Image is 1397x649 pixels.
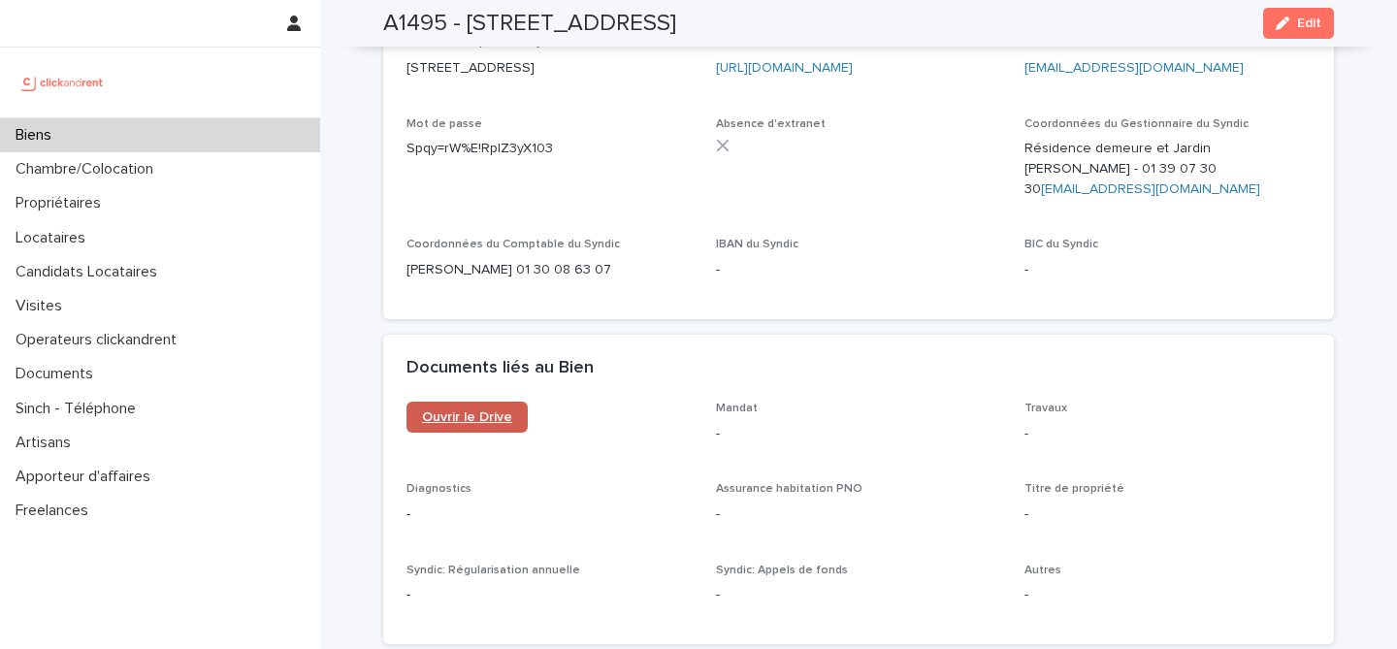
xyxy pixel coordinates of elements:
[16,63,110,102] img: UCB0brd3T0yccxBKYDjQ
[1024,403,1067,414] span: Travaux
[406,585,693,605] p: -
[8,263,173,281] p: Candidats Locataires
[8,229,101,247] p: Locataires
[716,504,1002,525] p: -
[1024,118,1249,130] span: Coordonnées du Gestionnaire du Syndic
[383,10,676,38] h2: A1495 - [STREET_ADDRESS]
[406,139,693,159] p: Spqy=rW%E!RpIZ3yX103
[1024,61,1244,75] a: [EMAIL_ADDRESS][DOMAIN_NAME]
[1024,139,1311,199] p: Résidence demeure et Jardin [PERSON_NAME] - 01 39 07 30 30
[716,260,1002,280] p: -
[1024,565,1061,576] span: Autres
[8,400,151,418] p: Sinch - Téléphone
[716,61,853,75] a: [URL][DOMAIN_NAME]
[8,468,166,486] p: Apporteur d'affaires
[406,260,693,280] p: [PERSON_NAME] 01 30 08 63 07
[406,483,471,495] span: Diagnostics
[8,160,169,178] p: Chambre/Colocation
[716,118,826,130] span: Absence d'extranet
[406,58,693,79] p: [STREET_ADDRESS]
[716,565,848,576] span: Syndic: Appels de fonds
[1024,585,1311,605] p: -
[406,239,620,250] span: Coordonnées du Comptable du Syndic
[1024,483,1124,495] span: Titre de propriété
[8,126,67,145] p: Biens
[716,239,798,250] span: IBAN du Syndic
[8,502,104,520] p: Freelances
[406,504,693,525] p: -
[406,358,594,379] h2: Documents liés au Bien
[1297,16,1321,30] span: Edit
[8,297,78,315] p: Visites
[8,434,86,452] p: Artisans
[406,402,528,433] a: Ouvrir le Drive
[1024,239,1098,250] span: BIC du Syndic
[1024,260,1311,280] p: -
[1024,504,1311,525] p: -
[716,585,1002,605] p: -
[1041,182,1260,196] a: [EMAIL_ADDRESS][DOMAIN_NAME]
[716,424,1002,444] p: -
[1263,8,1334,39] button: Edit
[8,331,192,349] p: Operateurs clickandrent
[716,403,758,414] span: Mandat
[8,365,109,383] p: Documents
[1024,424,1311,444] p: -
[716,483,862,495] span: Assurance habitation PNO
[406,118,482,130] span: Mot de passe
[406,565,580,576] span: Syndic: Régularisation annuelle
[8,194,116,212] p: Propriétaires
[422,410,512,424] span: Ouvrir le Drive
